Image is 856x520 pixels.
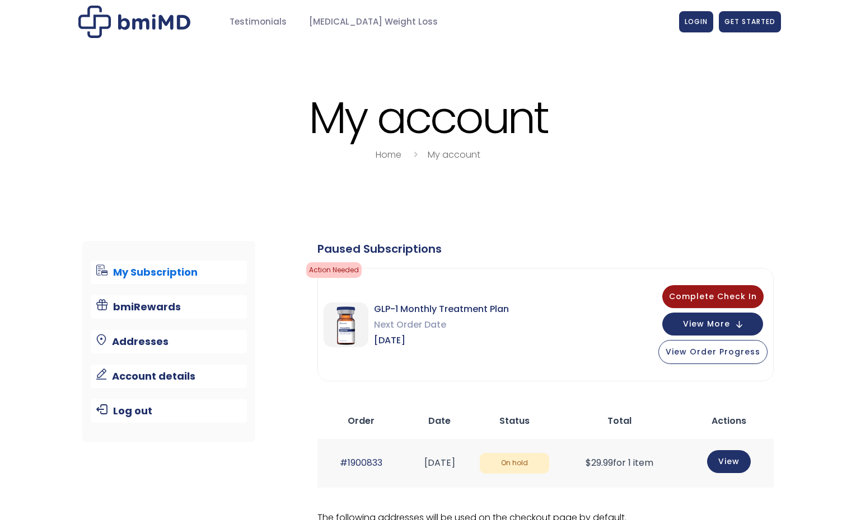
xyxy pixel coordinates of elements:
span: Testimonials [230,16,287,29]
span: 29.99 [586,456,613,469]
h1: My account [76,94,781,141]
a: [MEDICAL_DATA] Weight Loss [298,11,449,33]
a: My account [428,148,480,161]
button: View Order Progress [658,340,768,364]
span: Complete Check In [669,291,757,302]
button: Complete Check In [662,285,764,308]
a: Home [376,148,401,161]
div: Paused Subscriptions [317,241,774,257]
a: My Subscription [91,261,247,284]
a: Account details [91,365,247,388]
time: [DATE] [424,456,455,469]
a: LOGIN [679,11,713,32]
span: $ [586,456,591,469]
span: LOGIN [685,17,708,26]
span: View Order Progress [666,346,760,357]
span: GET STARTED [724,17,775,26]
a: #1900833 [340,456,382,469]
a: Addresses [91,330,247,353]
span: GLP-1 Monthly Treatment Plan [374,301,509,317]
span: Total [607,414,632,427]
a: GET STARTED [719,11,781,32]
span: Action Needed [306,262,362,278]
button: View More [662,313,763,335]
span: View More [683,320,730,328]
a: bmiRewards [91,295,247,319]
span: Next Order Date [374,317,509,333]
a: Log out [91,399,247,423]
span: Order [348,414,375,427]
td: for 1 item [555,439,684,488]
span: On hold [480,453,549,474]
a: Testimonials [218,11,298,33]
i: breadcrumbs separator [409,148,422,161]
span: [MEDICAL_DATA] Weight Loss [309,16,438,29]
img: My account [78,6,190,38]
span: [DATE] [374,333,509,348]
a: View [707,450,751,473]
span: Actions [712,414,746,427]
span: Date [428,414,451,427]
nav: Account pages [82,241,255,442]
span: Status [499,414,530,427]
